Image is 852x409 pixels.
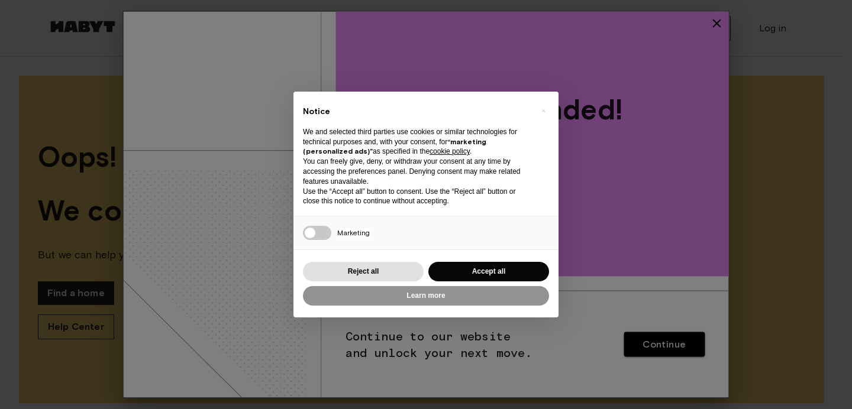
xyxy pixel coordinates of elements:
[430,147,470,155] a: cookie policy
[303,157,530,186] p: You can freely give, deny, or withdraw your consent at any time by accessing the preferences pane...
[303,187,530,207] p: Use the “Accept all” button to consent. Use the “Reject all” button or close this notice to conti...
[541,103,546,118] span: ×
[303,137,486,156] strong: “marketing (personalized ads)”
[337,228,370,237] span: Marketing
[303,106,530,118] h2: Notice
[303,127,530,157] p: We and selected third parties use cookies or similar technologies for technical purposes and, wit...
[428,262,549,281] button: Accept all
[534,101,553,120] button: Close this notice
[303,262,424,281] button: Reject all
[303,286,549,306] button: Learn more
